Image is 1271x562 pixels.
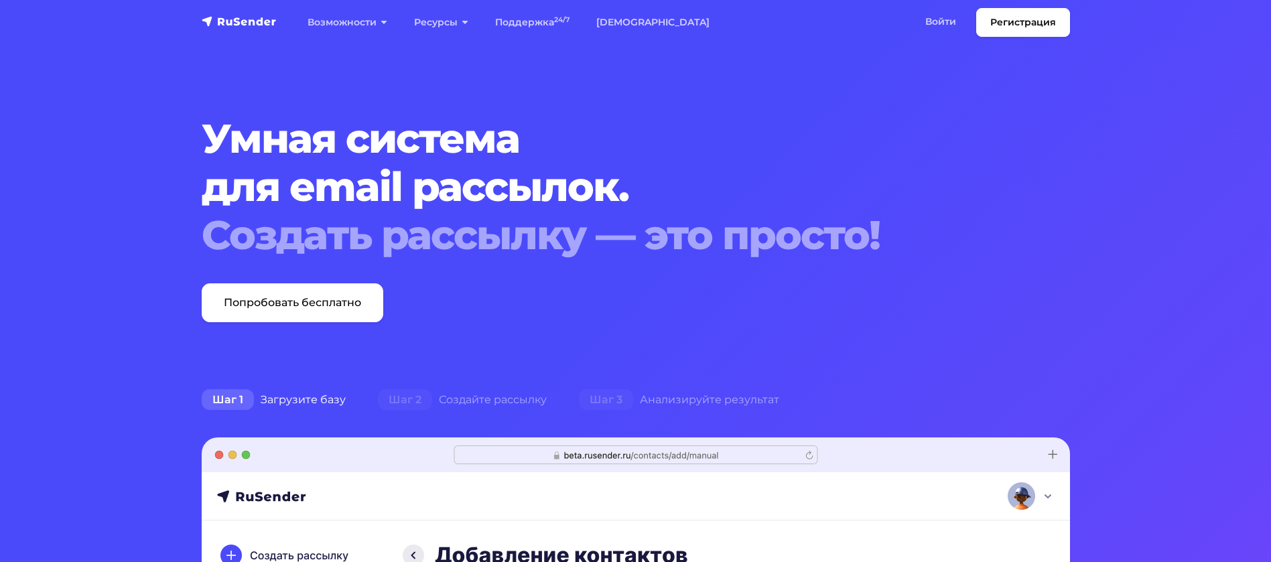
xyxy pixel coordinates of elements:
h1: Умная система для email рассылок. [202,115,996,259]
span: Шаг 1 [202,389,254,411]
div: Загрузите базу [186,387,362,413]
sup: 24/7 [554,15,570,24]
a: Возможности [294,9,401,36]
a: Войти [912,8,969,36]
a: Поддержка24/7 [482,9,583,36]
img: RuSender [202,15,277,28]
div: Создать рассылку — это просто! [202,211,996,259]
div: Создайте рассылку [362,387,563,413]
span: Шаг 3 [579,389,633,411]
a: Попробовать бесплатно [202,283,383,322]
a: Ресурсы [401,9,482,36]
span: Шаг 2 [378,389,432,411]
a: [DEMOGRAPHIC_DATA] [583,9,723,36]
a: Регистрация [976,8,1070,37]
div: Анализируйте результат [563,387,795,413]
